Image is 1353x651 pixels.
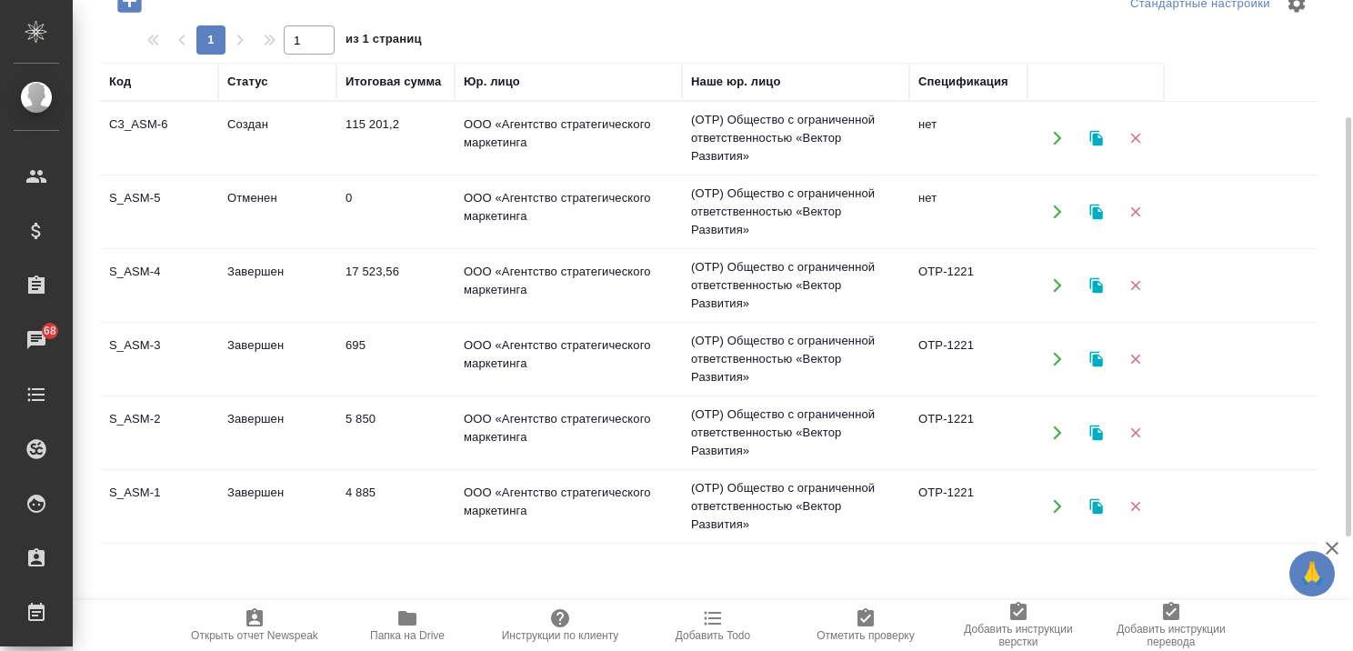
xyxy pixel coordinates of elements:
button: Отметить проверку [789,600,942,651]
div: Наше юр. лицо [691,73,781,91]
button: Добавить Todo [636,600,789,651]
button: Клонировать [1077,488,1115,526]
td: S_ASM-2 [100,401,218,465]
td: C3_ASM-6 [100,106,218,170]
span: 68 [33,322,67,340]
div: Код [109,73,131,91]
button: Открыть [1038,488,1076,526]
button: Клонировать [1077,415,1115,452]
button: Удалить [1117,194,1154,231]
td: ООО «Агентство стратегического маркетинга [455,401,682,465]
button: Удалить [1117,415,1154,452]
div: Статус [227,73,268,91]
button: Открыть отчет Newspeak [178,600,331,651]
button: Удалить [1117,341,1154,378]
div: Спецификация [918,73,1008,91]
span: Открыть отчет Newspeak [191,629,318,642]
td: 115 201,2 [336,106,455,170]
td: S_ASM-4 [100,254,218,317]
td: OTP-1221 [909,327,1027,391]
button: Открыть [1038,341,1076,378]
td: ООО «Агентство стратегического маркетинга [455,327,682,391]
span: 🙏 [1297,555,1328,593]
td: (OTP) Общество с ограниченной ответственностью «Вектор Развития» [682,396,909,469]
td: нет [909,180,1027,244]
td: 4 885 [336,475,455,538]
button: Клонировать [1077,341,1115,378]
td: OTP-1221 [909,475,1027,538]
span: Отметить проверку [817,629,914,642]
div: Юр. лицо [464,73,520,91]
td: Завершен [218,254,336,317]
span: Добавить инструкции перевода [1106,623,1237,648]
td: ООО «Агентство стратегического маркетинга [455,254,682,317]
button: Удалить [1117,488,1154,526]
a: 68 [5,317,68,363]
td: (OTP) Общество с ограниченной ответственностью «Вектор Развития» [682,249,909,322]
span: Инструкции по клиенту [502,629,619,642]
span: Добавить инструкции верстки [953,623,1084,648]
td: (OTP) Общество с ограниченной ответственностью «Вектор Развития» [682,323,909,396]
button: Клонировать [1077,120,1115,157]
td: Завершен [218,401,336,465]
button: Добавить инструкции перевода [1095,600,1248,651]
button: Открыть [1038,415,1076,452]
td: ООО «Агентство стратегического маркетинга [455,180,682,244]
button: Удалить [1117,267,1154,305]
span: Добавить Todo [676,629,750,642]
td: Создан [218,106,336,170]
button: Папка на Drive [331,600,484,651]
span: из 1 страниц [346,28,422,55]
td: S_ASM-3 [100,327,218,391]
td: 5 850 [336,401,455,465]
td: S_ASM-5 [100,180,218,244]
span: Папка на Drive [370,629,445,642]
td: OTP-1221 [909,401,1027,465]
td: (OTP) Общество с ограниченной ответственностью «Вектор Развития» [682,102,909,175]
td: нет [909,106,1027,170]
td: 695 [336,327,455,391]
div: Итоговая сумма [346,73,441,91]
td: 17 523,56 [336,254,455,317]
td: Отменен [218,180,336,244]
button: Открыть [1038,120,1076,157]
td: (OTP) Общество с ограниченной ответственностью «Вектор Развития» [682,470,909,543]
td: Завершен [218,327,336,391]
button: Открыть [1038,267,1076,305]
button: Клонировать [1077,194,1115,231]
td: (OTP) Общество с ограниченной ответственностью «Вектор Развития» [682,175,909,248]
td: ООО «Агентство стратегического маркетинга [455,106,682,170]
button: Добавить инструкции верстки [942,600,1095,651]
button: Инструкции по клиенту [484,600,636,651]
td: Завершен [218,475,336,538]
td: OTP-1221 [909,254,1027,317]
button: Клонировать [1077,267,1115,305]
button: Удалить [1117,120,1154,157]
td: 0 [336,180,455,244]
button: Открыть [1038,194,1076,231]
td: S_ASM-1 [100,475,218,538]
td: ООО «Агентство стратегического маркетинга [455,475,682,538]
button: 🙏 [1289,551,1335,596]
